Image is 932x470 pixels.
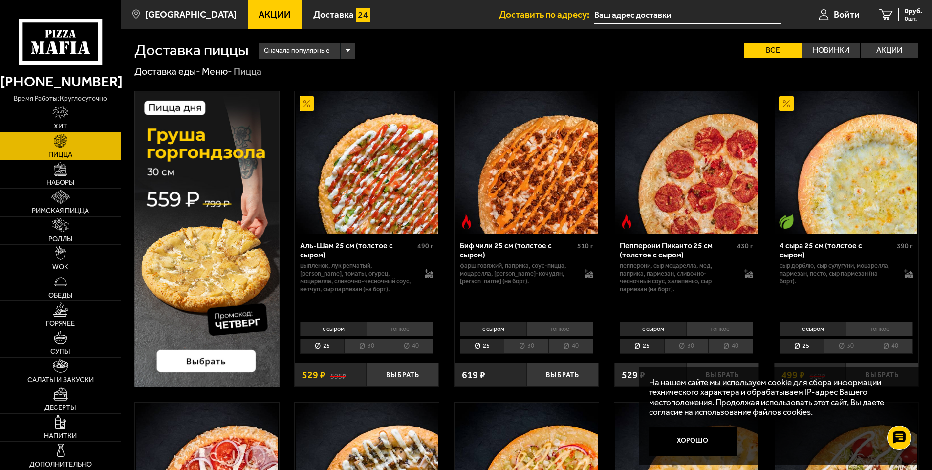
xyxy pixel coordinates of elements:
[29,461,92,468] span: Дополнительно
[296,91,438,234] img: Аль-Шам 25 см (толстое с сыром)
[905,8,922,15] span: 0 руб.
[313,10,354,19] span: Доставка
[846,363,918,387] button: Выбрать
[27,377,94,384] span: Салаты и закуски
[824,339,868,354] li: 30
[779,214,794,229] img: Вегетарианское блюдо
[300,262,415,293] p: цыпленок, лук репчатый, [PERSON_NAME], томаты, огурец, моцарелла, сливочно-чесночный соус, кетчуп...
[664,339,709,354] li: 30
[737,242,753,250] span: 430 г
[50,348,70,355] span: Супы
[744,43,802,58] label: Все
[52,264,68,271] span: WOK
[620,339,664,354] li: 25
[780,322,846,336] li: с сыром
[615,91,758,234] img: Пепперони Пиканто 25 см (толстое с сыром)
[775,91,917,234] img: 4 сыра 25 см (толстое с сыром)
[44,405,76,411] span: Десерты
[504,339,548,354] li: 30
[344,339,389,354] li: 30
[300,322,367,336] li: с сыром
[846,322,913,336] li: тонкое
[686,363,759,387] button: Выбрать
[834,10,860,19] span: Войти
[526,322,593,336] li: тонкое
[46,179,75,186] span: Наборы
[861,43,918,58] label: Акции
[302,370,325,380] span: 529 ₽
[134,43,249,58] h1: Доставка пиццы
[499,10,594,19] span: Доставить по адресу:
[300,241,415,259] div: Аль-Шам 25 см (толстое с сыром)
[462,370,485,380] span: 619 ₽
[234,65,261,78] div: Пицца
[780,339,824,354] li: 25
[868,339,913,354] li: 40
[356,8,370,22] img: 15daf4d41897b9f0e9f617042186c801.svg
[897,242,913,250] span: 390 г
[455,91,598,234] img: Биф чили 25 см (толстое с сыром)
[48,292,73,299] span: Обеды
[594,6,780,24] input: Ваш адрес доставки
[264,42,329,60] span: Сначала популярные
[459,214,474,229] img: Острое блюдо
[460,322,526,336] li: с сыром
[259,10,291,19] span: Акции
[48,236,73,243] span: Роллы
[32,208,89,214] span: Римская пицца
[300,96,314,111] img: Акционный
[779,96,794,111] img: Акционный
[620,322,686,336] li: с сыром
[708,339,753,354] li: 40
[460,241,575,259] div: Биф чили 25 см (толстое с сыром)
[46,320,75,327] span: Горячее
[774,91,918,234] a: АкционныйВегетарианское блюдо4 сыра 25 см (толстое с сыром)
[548,339,593,354] li: 40
[145,10,237,19] span: [GEOGRAPHIC_DATA]
[686,322,753,336] li: тонкое
[367,322,433,336] li: тонкое
[44,433,77,440] span: Напитки
[526,363,599,387] button: Выбрать
[455,91,599,234] a: Острое блюдоБиф чили 25 см (толстое с сыром)
[802,43,860,58] label: Новинки
[649,377,903,417] p: На нашем сайте мы используем cookie для сбора информации технического характера и обрабатываем IP...
[330,370,346,380] s: 595 ₽
[134,65,200,77] a: Доставка еды-
[577,242,593,250] span: 510 г
[622,370,645,380] span: 529 ₽
[300,339,345,354] li: 25
[614,91,759,234] a: Острое блюдоПепперони Пиканто 25 см (толстое с сыром)
[649,427,737,456] button: Хорошо
[780,262,895,285] p: сыр дорблю, сыр сулугуни, моцарелла, пармезан, песто, сыр пармезан (на борт).
[295,91,439,234] a: АкционныйАль-Шам 25 см (толстое с сыром)
[417,242,433,250] span: 490 г
[48,151,72,158] span: Пицца
[620,241,735,259] div: Пепперони Пиканто 25 см (толстое с сыром)
[389,339,433,354] li: 40
[367,363,439,387] button: Выбрать
[619,214,634,229] img: Острое блюдо
[460,339,504,354] li: 25
[620,262,735,293] p: пепперони, сыр Моцарелла, мед, паприка, пармезан, сливочно-чесночный соус, халапеньо, сыр пармеза...
[460,262,575,285] p: фарш говяжий, паприка, соус-пицца, моцарелла, [PERSON_NAME]-кочудян, [PERSON_NAME] (на борт).
[54,123,67,130] span: Хит
[905,16,922,21] span: 0 шт.
[202,65,232,77] a: Меню-
[780,241,894,259] div: 4 сыра 25 см (толстое с сыром)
